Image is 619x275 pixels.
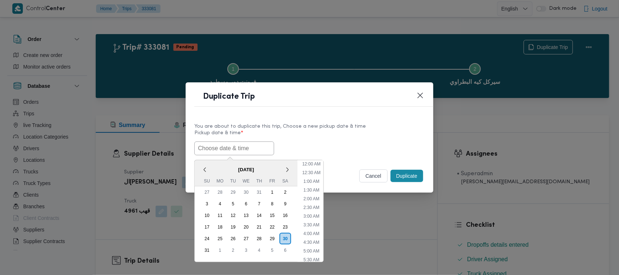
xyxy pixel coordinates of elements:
div: You are about to duplicate this trip, Choose a new pickup date & time [194,123,425,130]
h1: Duplicate Trip [203,91,255,103]
button: Duplicate [391,170,423,182]
button: cancel [359,169,388,182]
button: Closes this modal window [416,91,425,100]
ul: Time [299,160,323,262]
input: Choose date & time [194,141,274,155]
label: Pickup date & time [194,130,425,141]
li: 12:00 AM [299,160,323,168]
